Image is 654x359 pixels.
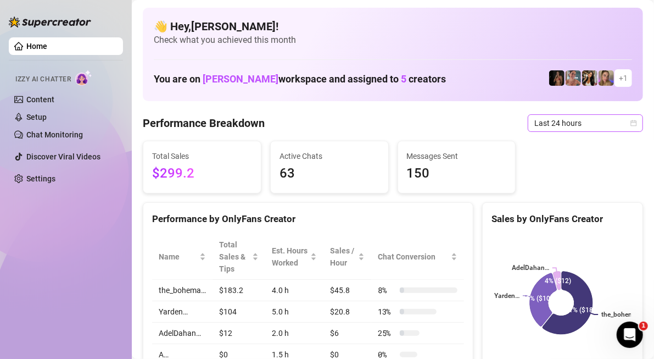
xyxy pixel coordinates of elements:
[280,150,379,162] span: Active Chats
[280,163,379,184] span: 63
[213,280,265,301] td: $183.2
[265,323,323,344] td: 2.0 h
[152,301,213,323] td: Yarden…
[213,323,265,344] td: $12
[619,72,628,84] span: + 1
[26,42,47,51] a: Home
[152,212,464,227] div: Performance by OnlyFans Creator
[143,115,265,131] h4: Performance Breakdown
[491,212,634,227] div: Sales by OnlyFans Creator
[378,284,395,296] span: 8 %
[152,150,252,162] span: Total Sales
[378,306,395,318] span: 13 %
[26,95,54,104] a: Content
[323,301,371,323] td: $20.8
[75,70,92,86] img: AI Chatter
[599,70,614,86] img: Cherry
[213,234,265,280] th: Total Sales & Tips
[494,292,519,300] text: Yarden…
[152,323,213,344] td: AdelDahan…
[512,264,549,272] text: AdelDahan…
[378,327,395,339] span: 25 %
[152,163,252,184] span: $299.2
[159,251,197,263] span: Name
[154,19,632,34] h4: 👋 Hey, [PERSON_NAME] !
[323,323,371,344] td: $6
[154,73,446,85] h1: You are on workspace and assigned to creators
[566,70,581,86] img: Yarden
[9,16,91,27] img: logo-BBDzfeDw.svg
[272,245,308,269] div: Est. Hours Worked
[407,163,507,184] span: 150
[26,174,55,183] a: Settings
[265,301,323,323] td: 5.0 h
[323,280,371,301] td: $45.8
[549,70,564,86] img: the_bohema
[639,322,648,330] span: 1
[378,251,449,263] span: Chat Conversion
[407,150,507,162] span: Messages Sent
[323,234,371,280] th: Sales / Hour
[401,73,406,85] span: 5
[152,234,213,280] th: Name
[582,70,597,86] img: AdelDahan
[330,245,356,269] span: Sales / Hour
[219,239,250,275] span: Total Sales & Tips
[617,322,643,348] iframe: Intercom live chat
[26,152,100,161] a: Discover Viral Videos
[213,301,265,323] td: $104
[152,280,213,301] td: the_bohema…
[371,234,464,280] th: Chat Conversion
[203,73,278,85] span: [PERSON_NAME]
[630,120,637,126] span: calendar
[602,311,642,319] text: the_bohema…
[534,115,636,131] span: Last 24 hours
[154,34,632,46] span: Check what you achieved this month
[26,113,47,121] a: Setup
[265,280,323,301] td: 4.0 h
[15,74,71,85] span: Izzy AI Chatter
[26,130,83,139] a: Chat Monitoring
